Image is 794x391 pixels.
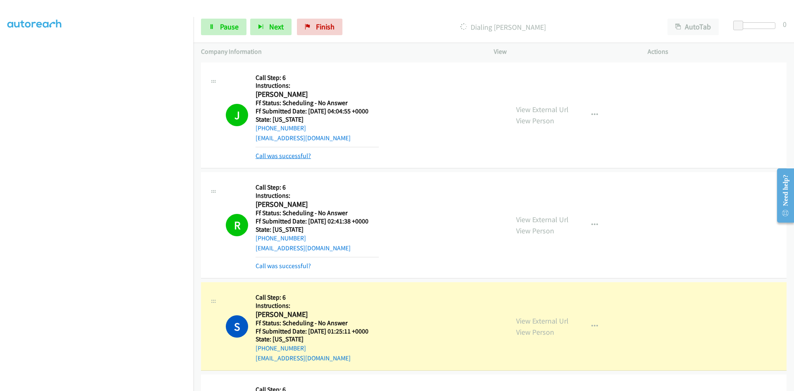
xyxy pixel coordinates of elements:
h5: Instructions: [256,82,379,90]
p: Actions [648,47,787,57]
a: [EMAIL_ADDRESS][DOMAIN_NAME] [256,354,351,362]
a: Finish [297,19,342,35]
a: View Person [516,327,554,337]
h5: Ff Status: Scheduling - No Answer [256,99,379,107]
h5: Call Step: 6 [256,293,379,302]
h5: State: [US_STATE] [256,225,379,234]
a: View Person [516,226,554,235]
h5: Ff Status: Scheduling - No Answer [256,209,379,217]
h2: [PERSON_NAME] [256,310,379,319]
a: View External Url [516,105,569,114]
a: View Person [516,116,554,125]
span: Pause [220,22,239,31]
div: Delay between calls (in seconds) [737,22,775,29]
a: [PHONE_NUMBER] [256,234,306,242]
h5: Ff Submitted Date: [DATE] 01:25:11 +0000 [256,327,379,336]
h5: Ff Submitted Date: [DATE] 04:04:55 +0000 [256,107,379,115]
a: [PHONE_NUMBER] [256,124,306,132]
h2: [PERSON_NAME] [256,90,379,99]
p: Company Information [201,47,479,57]
h1: S [226,315,248,338]
span: Next [269,22,284,31]
h5: Call Step: 6 [256,183,379,192]
button: Next [250,19,292,35]
a: [EMAIL_ADDRESS][DOMAIN_NAME] [256,134,351,142]
span: Finish [316,22,335,31]
a: Call was successful? [256,152,311,160]
p: Dialing [PERSON_NAME] [354,22,653,33]
h5: State: [US_STATE] [256,115,379,124]
h5: Instructions: [256,192,379,200]
h5: State: [US_STATE] [256,335,379,343]
h5: Call Step: 6 [256,74,379,82]
a: Call was successful? [256,262,311,270]
h1: J [226,104,248,126]
button: AutoTab [667,19,719,35]
a: Pause [201,19,246,35]
div: 0 [783,19,787,30]
h5: Ff Status: Scheduling - No Answer [256,319,379,327]
p: View [494,47,633,57]
h2: [PERSON_NAME] [256,200,379,209]
h5: Instructions: [256,302,379,310]
a: [PHONE_NUMBER] [256,344,306,352]
a: View External Url [516,316,569,326]
h5: Ff Submitted Date: [DATE] 02:41:38 +0000 [256,217,379,225]
h1: R [226,214,248,236]
a: View External Url [516,215,569,224]
a: [EMAIL_ADDRESS][DOMAIN_NAME] [256,244,351,252]
iframe: Resource Center [770,163,794,228]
